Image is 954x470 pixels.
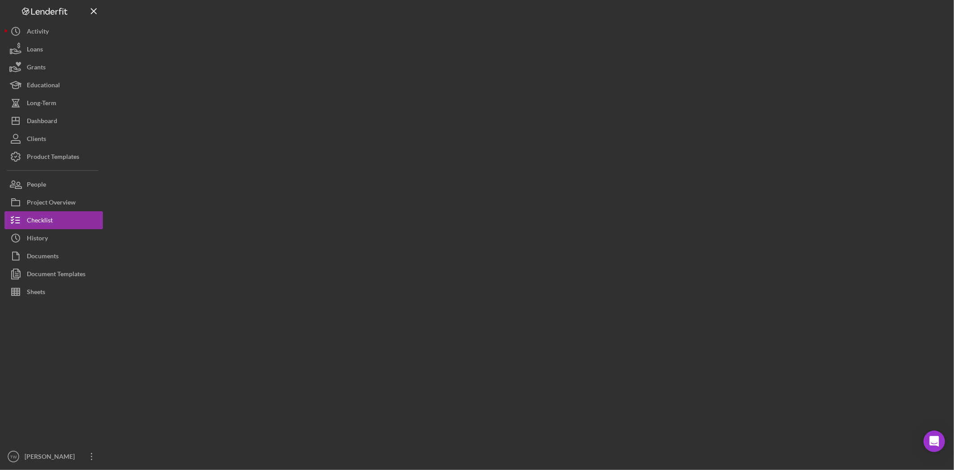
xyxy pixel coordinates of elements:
div: Document Templates [27,265,85,285]
div: [PERSON_NAME] [22,448,81,468]
button: Project Overview [4,193,103,211]
button: Dashboard [4,112,103,130]
div: People [27,175,46,196]
div: Loans [27,40,43,60]
button: Long-Term [4,94,103,112]
button: Grants [4,58,103,76]
div: Long-Term [27,94,56,114]
button: Documents [4,247,103,265]
button: TW[PERSON_NAME] [4,448,103,466]
div: Grants [27,58,46,78]
button: People [4,175,103,193]
button: History [4,229,103,247]
div: Open Intercom Messenger [924,431,945,452]
text: TW [10,454,17,459]
button: Sheets [4,283,103,301]
div: Activity [27,22,49,43]
button: Educational [4,76,103,94]
div: Educational [27,76,60,96]
div: Product Templates [27,148,79,168]
div: Sheets [27,283,45,303]
button: Clients [4,130,103,148]
div: Dashboard [27,112,57,132]
button: Document Templates [4,265,103,283]
button: Activity [4,22,103,40]
div: Documents [27,247,59,267]
button: Checklist [4,211,103,229]
div: Checklist [27,211,53,231]
div: Project Overview [27,193,76,214]
button: Product Templates [4,148,103,166]
button: Loans [4,40,103,58]
div: Clients [27,130,46,150]
div: History [27,229,48,249]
